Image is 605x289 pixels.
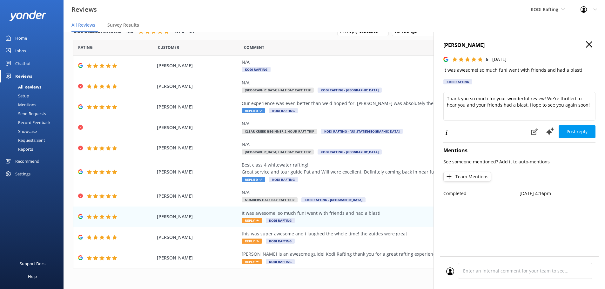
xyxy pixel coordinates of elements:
[321,129,403,134] span: KODI Rafting - [US_STATE][GEOGRAPHIC_DATA]
[71,22,95,28] span: All Reviews
[443,41,595,49] h4: [PERSON_NAME]
[269,108,298,113] span: KODI Rafting
[486,56,488,62] span: 5
[242,88,314,93] span: [GEOGRAPHIC_DATA] Half Day Raft Trip
[443,67,595,74] p: It was awesome! so much fun! went with friends and had a blast!
[520,190,596,197] p: [DATE] 4:16pm
[242,189,531,196] div: N/A
[157,254,239,261] span: [PERSON_NAME]
[559,125,595,138] button: Post reply
[242,100,531,107] div: Our experience was even better than we'd hoped for. [PERSON_NAME] was absolutely the best! This i...
[157,144,239,151] span: [PERSON_NAME]
[443,147,595,155] h4: Mentions
[15,155,39,167] div: Recommend
[443,172,491,181] button: Team Mentions
[242,79,531,86] div: N/A
[15,70,32,82] div: Reviews
[157,234,239,241] span: [PERSON_NAME]
[266,218,295,223] span: KODI Rafting
[443,92,595,121] textarea: Thank you so much for your wonderful review! We're thrilled to hear you and your friends had a bl...
[318,149,382,154] span: KODI Rafting - [GEOGRAPHIC_DATA]
[10,10,46,21] img: yonder-white-logo.png
[107,22,139,28] span: Survey Results
[4,109,46,118] div: Send Requests
[266,259,295,264] span: KODI Rafting
[242,129,317,134] span: Clear Creek Beginner 2 Hour Raft Trip
[4,118,50,127] div: Record Feedback
[244,44,264,50] span: Question
[242,218,262,223] span: Reply
[242,251,531,258] div: [PERSON_NAME] is an awesome guide! Kodi Rafting thank you for a great rafting experience!!
[4,145,64,154] a: Reports
[71,4,97,15] h3: Reviews
[318,88,382,93] span: KODI Rafting - [GEOGRAPHIC_DATA]
[4,136,45,145] div: Requests Sent
[492,56,507,63] p: [DATE]
[242,108,265,113] span: Replied
[443,79,472,84] div: KODI Rafting
[242,210,531,217] div: It was awesome! so much fun! went with friends and had a blast!
[4,100,64,109] a: Mentions
[158,44,179,50] span: Date
[4,145,33,154] div: Reports
[266,239,295,244] span: KODI Rafting
[15,57,31,70] div: Chatbot
[4,100,36,109] div: Mentions
[4,118,64,127] a: Record Feedback
[157,103,239,110] span: [PERSON_NAME]
[157,62,239,69] span: [PERSON_NAME]
[4,127,37,136] div: Showcase
[242,67,271,72] span: KODI Rafting
[4,91,29,100] div: Setup
[586,41,592,48] button: Close
[242,141,531,148] div: N/A
[242,259,262,264] span: Reply
[4,127,64,136] a: Showcase
[28,270,37,283] div: Help
[4,82,64,91] a: All Reviews
[443,158,595,165] p: See someone mentioned? Add it to auto-mentions
[242,120,531,127] div: N/A
[15,32,27,44] div: Home
[157,193,239,200] span: [PERSON_NAME]
[242,239,262,244] span: Reply
[242,177,265,182] span: Replied
[242,149,314,154] span: [GEOGRAPHIC_DATA] Half Day Raft Trip
[269,177,298,182] span: KODI Rafting
[4,82,41,91] div: All Reviews
[78,44,93,50] span: Date
[4,136,64,145] a: Requests Sent
[20,257,45,270] div: Support Docs
[301,197,366,202] span: KODI Rafting - [GEOGRAPHIC_DATA]
[242,230,531,237] div: this was super awesome and i laughed the whole time! the guides were great
[4,109,64,118] a: Send Requests
[15,167,30,180] div: Settings
[15,44,26,57] div: Inbox
[157,83,239,90] span: [PERSON_NAME]
[242,161,531,176] div: Best class 4 whitewater rafting! Great service and tour guide Pat and Will were excellent. Defini...
[157,213,239,220] span: [PERSON_NAME]
[443,190,520,197] p: Completed
[157,124,239,131] span: [PERSON_NAME]
[242,197,298,202] span: Numbers Half Day Raft Trip
[446,267,454,275] img: user_profile.svg
[242,59,531,66] div: N/A
[157,168,239,175] span: [PERSON_NAME]
[531,6,558,12] span: KODI Rafting
[4,91,64,100] a: Setup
